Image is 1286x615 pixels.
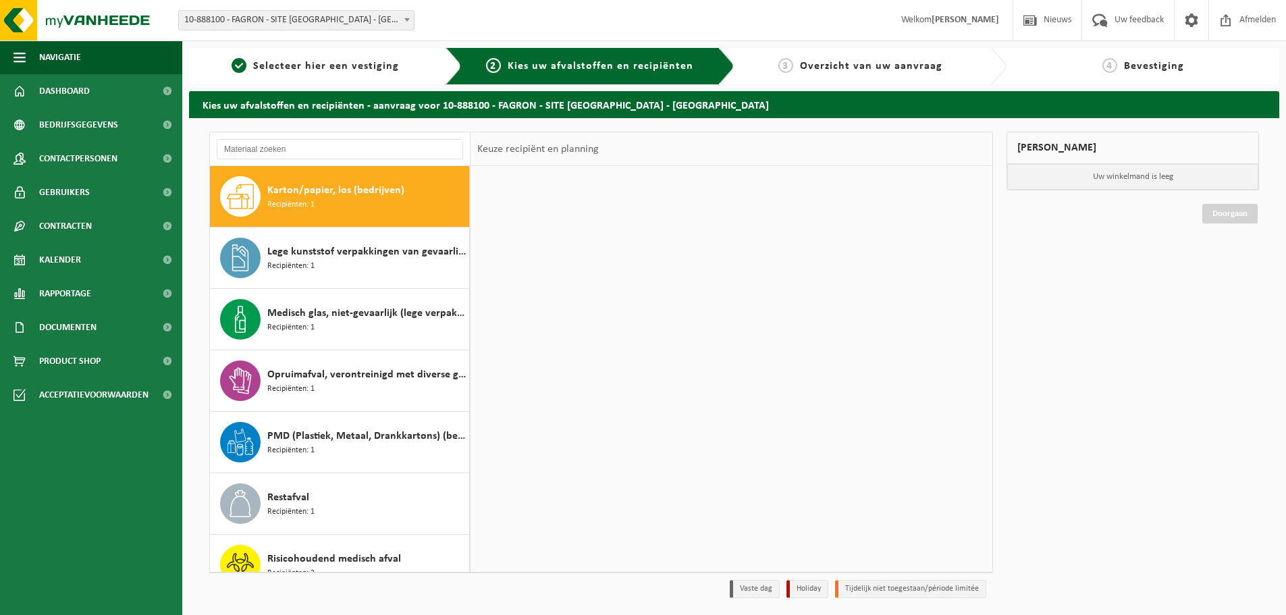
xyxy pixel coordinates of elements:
a: Doorgaan [1202,204,1258,223]
button: Medisch glas, niet-gevaarlijk (lege verpakkingen) Recipiënten: 1 [210,289,470,350]
span: Contracten [39,209,92,243]
span: Recipiënten: 2 [267,567,315,580]
span: Medisch glas, niet-gevaarlijk (lege verpakkingen) [267,305,466,321]
span: Recipiënten: 1 [267,198,315,211]
span: Bevestiging [1124,61,1184,72]
input: Materiaal zoeken [217,139,463,159]
button: Lege kunststof verpakkingen van gevaarlijke stoffen Recipiënten: 1 [210,228,470,289]
button: Karton/papier, los (bedrijven) Recipiënten: 1 [210,166,470,228]
strong: [PERSON_NAME] [932,15,999,25]
span: Karton/papier, los (bedrijven) [267,182,404,198]
button: Risicohoudend medisch afval Recipiënten: 2 [210,535,470,596]
span: Bedrijfsgegevens [39,108,118,142]
span: Opruimafval, verontreinigd met diverse gevaarlijke afvalstoffen [267,367,466,383]
span: Overzicht van uw aanvraag [800,61,942,72]
button: Opruimafval, verontreinigd met diverse gevaarlijke afvalstoffen Recipiënten: 1 [210,350,470,412]
li: Vaste dag [730,580,780,598]
span: Documenten [39,311,97,344]
span: Acceptatievoorwaarden [39,378,149,412]
button: Restafval Recipiënten: 1 [210,473,470,535]
span: Recipiënten: 1 [267,506,315,518]
span: Restafval [267,489,309,506]
span: 10-888100 - FAGRON - SITE BORNEM - BORNEM [179,11,414,30]
p: Uw winkelmand is leeg [1007,164,1258,190]
span: Dashboard [39,74,90,108]
span: Risicohoudend medisch afval [267,551,401,567]
span: 1 [232,58,246,73]
li: Holiday [786,580,828,598]
span: Product Shop [39,344,101,378]
span: Recipiënten: 1 [267,321,315,334]
span: PMD (Plastiek, Metaal, Drankkartons) (bedrijven) [267,428,466,444]
span: 4 [1102,58,1117,73]
div: Keuze recipiënt en planning [471,132,606,166]
span: Navigatie [39,41,81,74]
span: 2 [486,58,501,73]
span: Lege kunststof verpakkingen van gevaarlijke stoffen [267,244,466,260]
h2: Kies uw afvalstoffen en recipiënten - aanvraag voor 10-888100 - FAGRON - SITE [GEOGRAPHIC_DATA] -... [189,91,1279,117]
span: 3 [778,58,793,73]
span: Recipiënten: 1 [267,383,315,396]
span: 10-888100 - FAGRON - SITE BORNEM - BORNEM [178,10,414,30]
span: Kies uw afvalstoffen en recipiënten [508,61,693,72]
button: PMD (Plastiek, Metaal, Drankkartons) (bedrijven) Recipiënten: 1 [210,412,470,473]
span: Selecteer hier een vestiging [253,61,399,72]
span: Recipiënten: 1 [267,444,315,457]
span: Kalender [39,243,81,277]
span: Contactpersonen [39,142,117,176]
span: Gebruikers [39,176,90,209]
span: Recipiënten: 1 [267,260,315,273]
span: Rapportage [39,277,91,311]
div: [PERSON_NAME] [1007,132,1259,164]
a: 1Selecteer hier een vestiging [196,58,435,74]
li: Tijdelijk niet toegestaan/période limitée [835,580,986,598]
